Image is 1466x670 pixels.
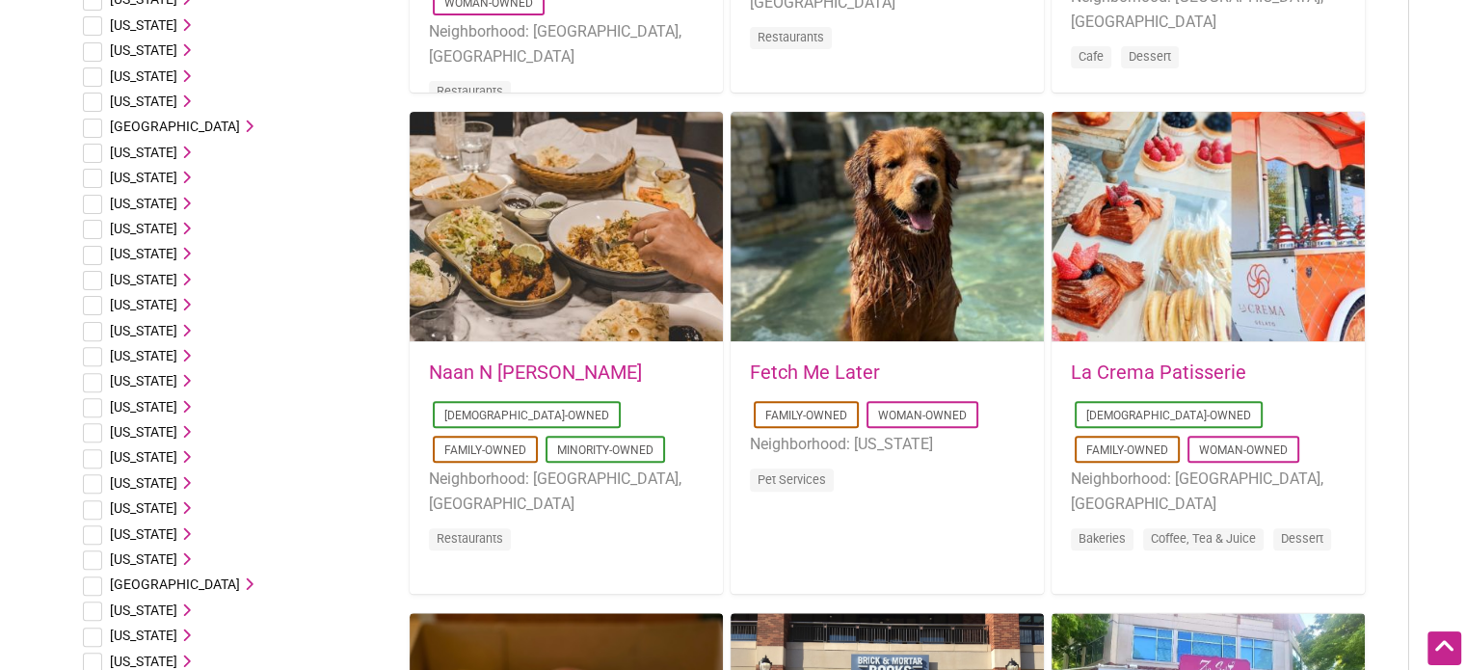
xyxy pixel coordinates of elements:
span: [US_STATE] [110,170,177,185]
span: [US_STATE] [110,221,177,236]
span: [US_STATE] [110,94,177,109]
span: [US_STATE] [110,628,177,643]
a: Restaurants [437,531,503,546]
span: [US_STATE] [110,323,177,338]
span: [US_STATE] [110,399,177,415]
a: Minority-Owned [557,443,653,457]
span: [US_STATE] [110,449,177,465]
a: Fetch Me Later [750,361,880,384]
a: Dessert [1129,49,1171,64]
a: Pet Services [758,472,826,487]
a: Restaurants [758,30,824,44]
a: Family-Owned [1086,443,1168,457]
li: Neighborhood: [GEOGRAPHIC_DATA], [GEOGRAPHIC_DATA] [429,19,704,68]
span: [US_STATE] [110,272,177,287]
a: Cafe [1079,49,1104,64]
span: [US_STATE] [110,348,177,363]
span: [US_STATE] [110,145,177,160]
span: [GEOGRAPHIC_DATA] [110,119,240,134]
a: Woman-Owned [878,409,967,422]
span: [GEOGRAPHIC_DATA] [110,576,240,592]
span: [US_STATE] [110,196,177,211]
a: Naan N [PERSON_NAME] [429,361,642,384]
span: [US_STATE] [110,17,177,33]
span: [US_STATE] [110,373,177,389]
li: Neighborhood: [GEOGRAPHIC_DATA], [GEOGRAPHIC_DATA] [429,467,704,516]
span: [US_STATE] [110,297,177,312]
span: [US_STATE] [110,42,177,58]
span: [US_STATE] [110,654,177,669]
li: Neighborhood: [GEOGRAPHIC_DATA], [GEOGRAPHIC_DATA] [1071,467,1346,516]
span: [US_STATE] [110,424,177,440]
a: Coffee, Tea & Juice [1151,531,1256,546]
div: Scroll Back to Top [1427,631,1461,665]
a: Family-Owned [444,443,526,457]
span: [US_STATE] [110,551,177,567]
a: Dessert [1281,531,1323,546]
a: Woman-Owned [1199,443,1288,457]
span: [US_STATE] [110,68,177,84]
span: [US_STATE] [110,246,177,261]
a: [DEMOGRAPHIC_DATA]-Owned [1086,409,1251,422]
span: [US_STATE] [110,500,177,516]
span: [US_STATE] [110,603,177,618]
a: Restaurants [437,84,503,98]
a: La Crema Patisserie [1071,361,1246,384]
a: Bakeries [1079,531,1126,546]
span: [US_STATE] [110,475,177,491]
a: Family-Owned [765,409,847,422]
li: Neighborhood: [US_STATE] [750,432,1025,457]
a: [DEMOGRAPHIC_DATA]-Owned [444,409,609,422]
span: [US_STATE] [110,526,177,542]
